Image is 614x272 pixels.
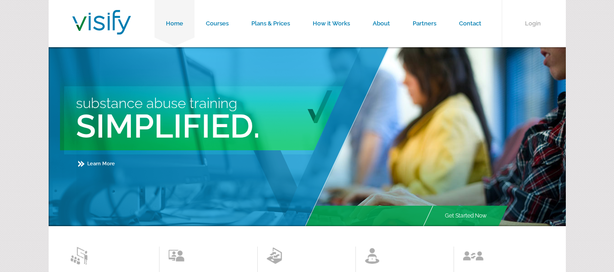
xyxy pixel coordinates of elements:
img: Learn from the Experts [267,247,287,265]
h2: Simplified. [76,107,391,145]
a: Get Started Now [434,206,498,226]
a: Learn More [78,161,115,167]
img: Learn from the Experts [365,247,385,265]
h3: Substance Abuse Training [76,95,391,111]
img: Visify Training [72,10,131,35]
img: Learn from the Experts [70,247,91,265]
img: Learn from the Experts [169,247,189,265]
img: Main Image [304,47,566,226]
img: Learn from the Experts [463,247,484,265]
a: Visify Training [72,24,131,37]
